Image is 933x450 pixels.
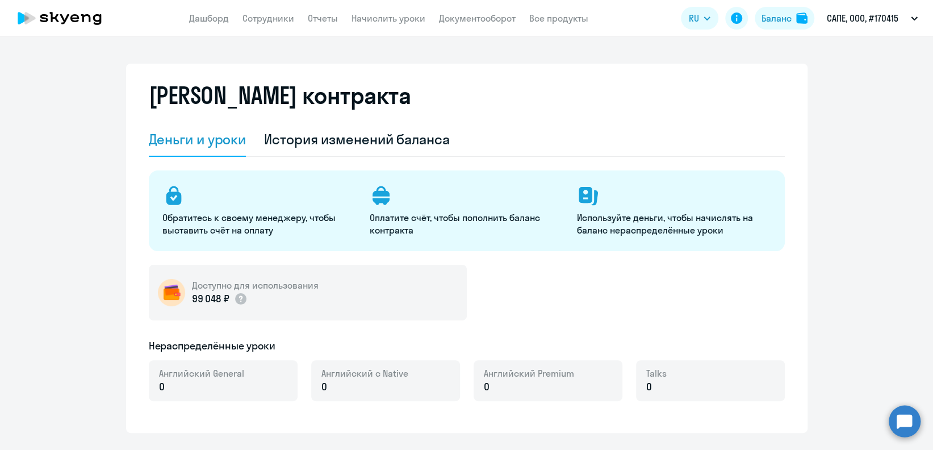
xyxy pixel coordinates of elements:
[149,82,411,109] h2: [PERSON_NAME] контракта
[189,13,229,24] a: Дашборд
[242,13,294,24] a: Сотрудники
[827,11,898,25] p: САПЕ, ООО, #170415
[192,279,319,291] h5: Доступно для использования
[149,130,246,148] div: Деньги и уроки
[755,7,814,30] button: Балансbalance
[796,13,808,24] img: balance
[352,13,425,24] a: Начислить уроки
[762,11,792,25] div: Баланс
[681,7,718,30] button: RU
[577,211,771,236] p: Используйте деньги, чтобы начислять на баланс нераспределённые уроки
[159,367,244,380] span: Английский General
[149,339,275,353] h5: Нераспределённые уроки
[646,367,667,380] span: Talks
[308,13,338,24] a: Отчеты
[646,380,652,394] span: 0
[484,380,489,394] span: 0
[162,211,356,236] p: Обратитесь к своему менеджеру, чтобы выставить счёт на оплату
[264,130,450,148] div: История изменений баланса
[529,13,588,24] a: Все продукты
[192,291,248,306] p: 99 048 ₽
[689,11,699,25] span: RU
[158,279,185,306] img: wallet-circle.png
[321,367,408,380] span: Английский с Native
[321,380,327,394] span: 0
[370,211,563,236] p: Оплатите счёт, чтобы пополнить баланс контракта
[484,367,574,380] span: Английский Premium
[821,5,923,32] button: САПЕ, ООО, #170415
[439,13,516,24] a: Документооборот
[159,380,165,394] span: 0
